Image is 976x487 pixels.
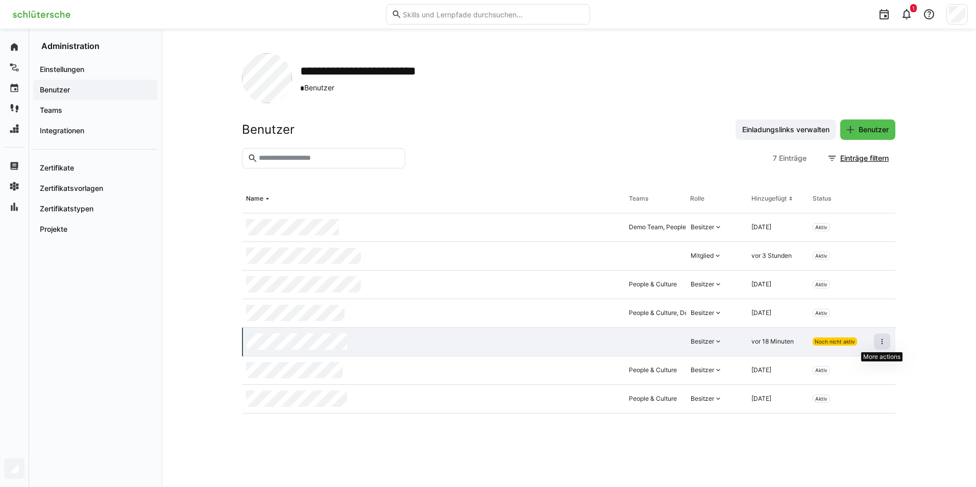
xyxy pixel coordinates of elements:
span: Benutzer [857,125,890,135]
h2: Benutzer [242,122,295,137]
span: 7 [773,153,777,163]
button: Einträge filtern [822,148,895,168]
div: Status [813,194,831,203]
span: [DATE] [751,280,771,288]
span: Noch nicht aktiv [815,338,855,345]
span: [DATE] [751,366,771,374]
div: People & Culture [629,280,677,288]
div: Besitzer [691,366,714,374]
span: Einträge filtern [839,153,890,163]
span: vor 3 Stunden [751,252,792,259]
button: Einladungslinks verwalten [736,119,836,140]
div: Besitzer [691,337,714,346]
span: Einladungslinks verwalten [741,125,831,135]
div: Rolle [690,194,704,203]
div: People & Culture [629,366,677,374]
span: Aktiv [815,367,827,373]
span: Aktiv [815,310,827,316]
div: Demo Team, People & Culture [629,223,714,231]
div: Hinzugefügt [751,194,787,203]
div: People & Culture, Demo Team [629,309,714,317]
div: Teams [629,194,648,203]
div: Besitzer [691,395,714,403]
div: Besitzer [691,223,714,231]
span: Aktiv [815,396,827,402]
div: Besitzer [691,280,714,288]
div: Name [246,194,263,203]
input: Skills und Lernpfade durchsuchen… [402,10,584,19]
span: Aktiv [815,281,827,287]
span: [DATE] [751,223,771,231]
span: Aktiv [815,253,827,259]
span: Einträge [779,153,807,163]
div: People & Culture [629,395,677,403]
span: Benutzer [300,83,463,93]
button: Benutzer [840,119,895,140]
span: 1 [912,5,915,11]
span: Aktiv [815,224,827,230]
span: [DATE] [751,395,771,402]
span: [DATE] [751,309,771,316]
span: vor 18 Minuten [751,337,794,345]
div: More actions [861,352,902,361]
div: Mitglied [691,252,714,260]
div: Besitzer [691,309,714,317]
